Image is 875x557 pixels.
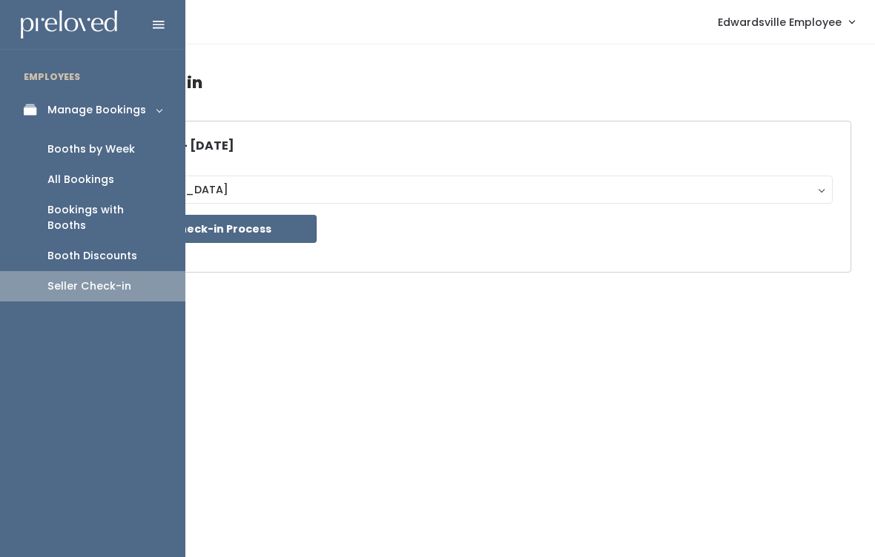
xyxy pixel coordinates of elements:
[47,202,162,233] div: Bookings with Booths
[21,10,117,39] img: preloved logo
[718,14,842,30] span: Edwardsville Employee
[47,172,114,187] div: All Bookings
[94,215,317,243] button: Start Check-in Process
[47,248,137,264] div: Booth Discounts
[47,141,135,157] div: Booths by Week
[47,102,146,118] div: Manage Bookings
[703,6,869,38] a: Edwardsville Employee
[94,176,833,204] button: [GEOGRAPHIC_DATA]
[76,62,851,103] h4: Seller Check-in
[108,181,819,198] div: [GEOGRAPHIC_DATA]
[47,278,131,294] div: Seller Check-in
